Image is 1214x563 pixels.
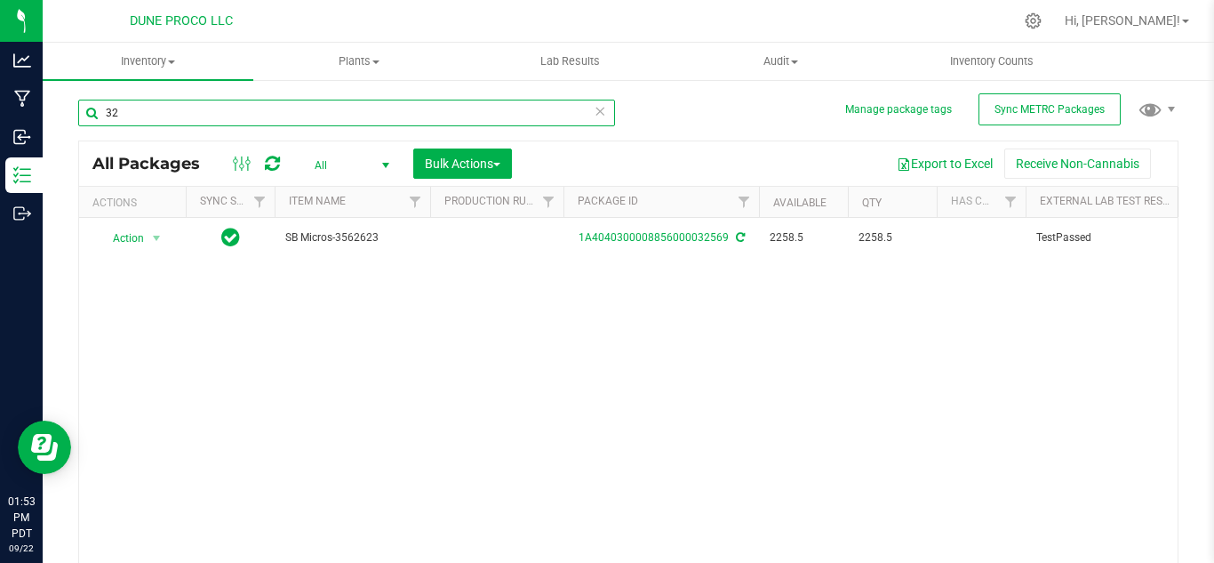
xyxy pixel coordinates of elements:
div: Manage settings [1022,12,1044,29]
button: Sync METRC Packages [978,93,1121,125]
span: Sync METRC Packages [994,103,1105,116]
span: Sync from Compliance System [733,231,745,244]
span: 2258.5 [770,229,837,246]
inline-svg: Inbound [13,128,31,146]
p: 09/22 [8,542,35,555]
span: Clear [594,100,606,123]
inline-svg: Outbound [13,205,31,222]
a: Filter [534,187,563,217]
button: Receive Non-Cannabis [1004,149,1151,179]
div: Actions [92,197,179,209]
span: SB Micros-3562623 [285,229,419,246]
span: DUNE PROCO LLC [130,13,233,28]
span: Audit [676,53,885,69]
button: Manage package tags [845,102,952,117]
inline-svg: Analytics [13,52,31,69]
span: Bulk Actions [425,157,500,171]
span: Inventory Counts [926,53,1058,69]
span: select [146,226,168,251]
a: Sync Status [200,195,268,207]
span: Action [97,226,145,251]
a: Inventory Counts [886,43,1097,80]
button: Export to Excel [885,149,1004,179]
span: 2258.5 [859,229,926,246]
iframe: Resource center [18,421,71,474]
a: 1A4040300008856000032569 [579,231,729,244]
a: Production Run [444,195,534,207]
button: Bulk Actions [413,149,512,179]
a: Filter [1174,187,1203,217]
a: Available [773,197,827,209]
a: Item Name [289,195,346,207]
a: Audit [675,43,886,80]
span: In Sync [221,225,240,250]
a: Filter [996,187,1026,217]
span: Inventory [43,53,253,69]
a: Filter [245,187,275,217]
a: Filter [401,187,430,217]
a: Qty [862,197,882,209]
a: External Lab Test Result [1040,195,1179,207]
inline-svg: Manufacturing [13,90,31,108]
span: Plants [254,53,463,69]
input: Search Package ID, Item Name, SKU, Lot or Part Number... [78,100,615,126]
inline-svg: Inventory [13,166,31,184]
a: Plants [253,43,464,80]
span: TestPassed [1036,229,1193,246]
a: Lab Results [464,43,675,80]
p: 01:53 PM PDT [8,494,35,542]
a: Package ID [578,195,638,207]
span: Lab Results [516,53,624,69]
a: Inventory [43,43,253,80]
a: Filter [730,187,759,217]
span: Hi, [PERSON_NAME]! [1065,13,1180,28]
span: All Packages [92,154,218,173]
th: Has COA [937,187,1026,218]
